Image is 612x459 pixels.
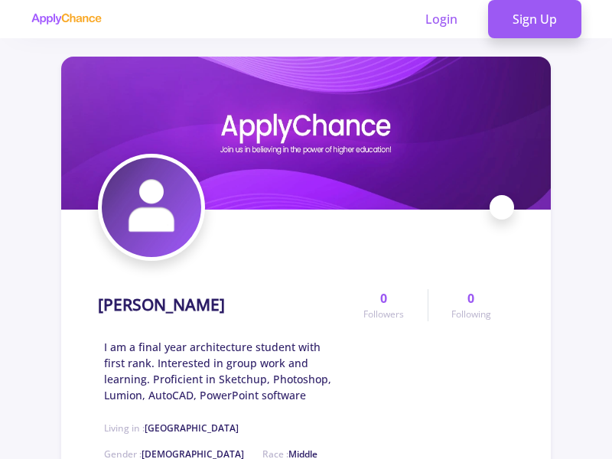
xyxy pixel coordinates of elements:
span: I am a final year architecture student with first rank. Interested in group work and learning. Pr... [104,339,340,403]
a: 0Following [428,289,514,321]
span: 0 [467,289,474,308]
a: 0Followers [340,289,427,321]
img: applychance logo text only [31,13,102,25]
h1: [PERSON_NAME] [98,295,225,314]
span: Followers [363,308,404,321]
img: Reza Rezaeifarcover image [61,57,551,210]
span: Living in : [104,422,239,435]
img: Reza Rezaeifaravatar [102,158,201,257]
span: 0 [380,289,387,308]
span: [GEOGRAPHIC_DATA] [145,422,239,435]
span: Following [451,308,491,321]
